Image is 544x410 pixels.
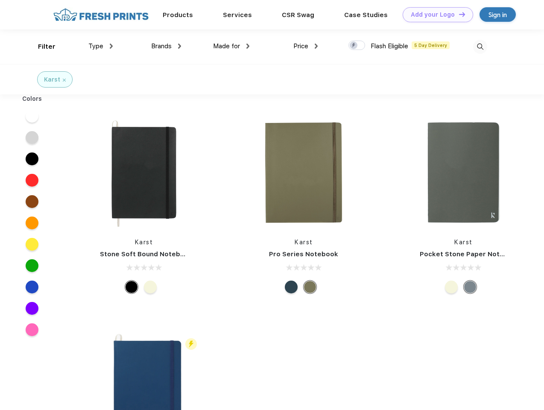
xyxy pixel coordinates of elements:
img: DT [459,12,465,17]
img: desktop_search.svg [473,40,487,54]
span: Made for [213,42,240,50]
a: Karst [295,239,313,246]
div: Olive [304,281,316,293]
a: Pocket Stone Paper Notebook [420,250,521,258]
img: func=resize&h=266 [87,116,201,229]
div: Sign in [488,10,507,20]
span: Price [293,42,308,50]
img: fo%20logo%202.webp [51,7,151,22]
span: Type [88,42,103,50]
a: Services [223,11,252,19]
span: Flash Eligible [371,42,408,50]
img: flash_active_toggle.svg [185,338,197,350]
img: func=resize&h=266 [247,116,360,229]
div: Colors [16,94,49,103]
img: filter_cancel.svg [63,79,66,82]
img: dropdown.png [178,44,181,49]
img: dropdown.png [246,44,249,49]
a: Karst [454,239,473,246]
a: Karst [135,239,153,246]
div: Filter [38,42,56,52]
div: Karst [44,75,60,84]
div: Black [125,281,138,293]
a: Sign in [480,7,516,22]
div: Add your Logo [411,11,455,18]
a: Stone Soft Bound Notebook [100,250,193,258]
span: 5 Day Delivery [412,41,450,49]
a: Products [163,11,193,19]
img: dropdown.png [110,44,113,49]
div: Beige [445,281,458,293]
img: func=resize&h=266 [407,116,521,229]
div: Beige [144,281,157,293]
img: dropdown.png [315,44,318,49]
span: Brands [151,42,172,50]
a: CSR Swag [282,11,314,19]
div: Gray [464,281,477,293]
div: Navy [285,281,298,293]
a: Pro Series Notebook [269,250,338,258]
